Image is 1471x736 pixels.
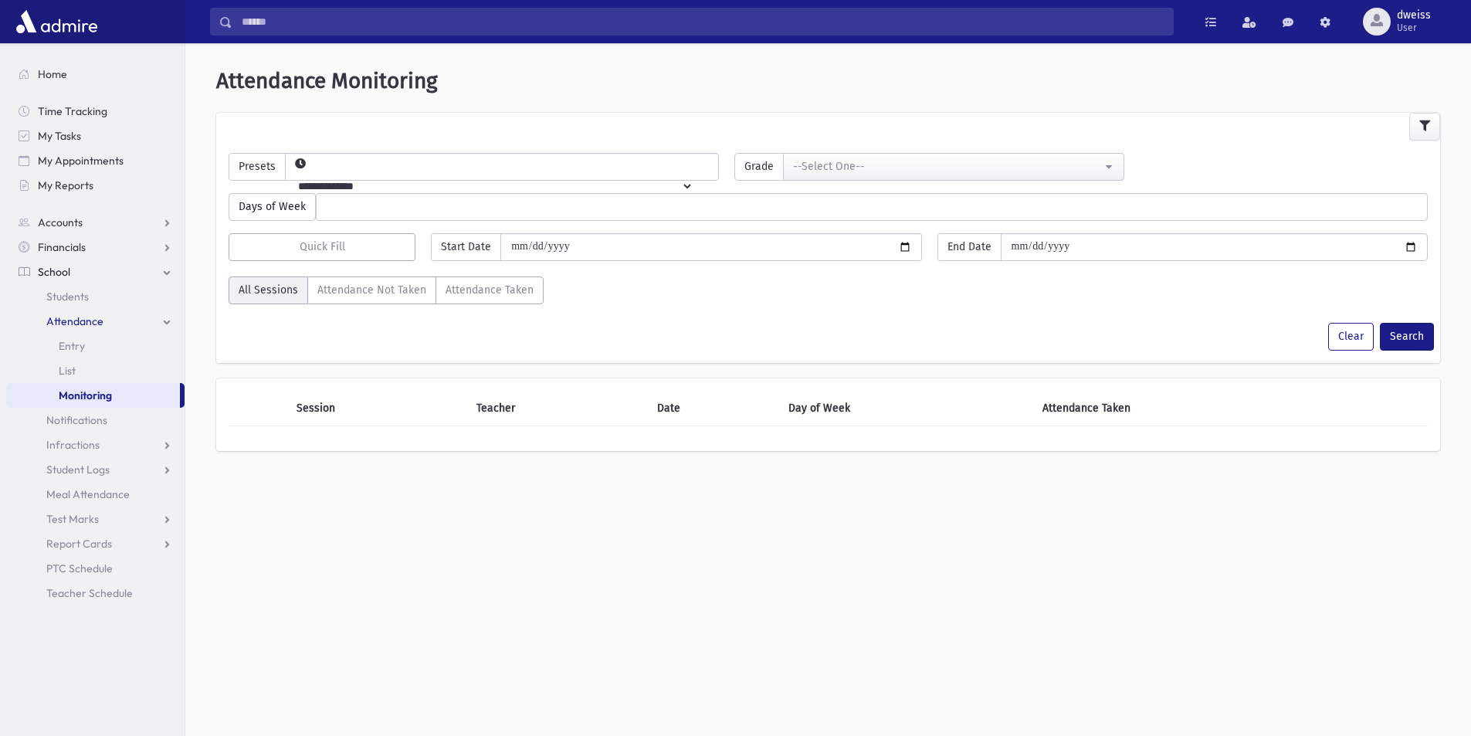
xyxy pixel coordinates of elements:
a: Financials [6,235,185,259]
a: Infractions [6,432,185,457]
a: Student Logs [6,457,185,482]
span: Financials [38,240,86,254]
th: Teacher [467,391,648,426]
a: Time Tracking [6,99,185,124]
a: Notifications [6,408,185,432]
span: Students [46,290,89,304]
button: Clear [1328,323,1374,351]
span: Home [38,67,67,81]
img: AdmirePro [12,6,101,37]
span: Student Logs [46,463,110,477]
span: Grade [734,153,784,181]
a: Home [6,62,185,86]
label: All Sessions [229,276,308,304]
span: Meal Attendance [46,487,130,501]
span: Monitoring [59,388,112,402]
span: Quick Fill [300,240,345,253]
span: School [38,265,70,279]
span: Days of Week [229,193,316,221]
a: My Reports [6,173,185,198]
span: Presets [229,153,286,181]
span: My Tasks [38,129,81,143]
label: Attendance Not Taken [307,276,436,304]
span: dweiss [1397,9,1431,22]
span: My Reports [38,178,93,192]
a: Test Marks [6,507,185,531]
a: Attendance [6,309,185,334]
button: Quick Fill [229,233,415,261]
div: --Select One-- [793,158,1101,175]
a: PTC Schedule [6,556,185,581]
a: My Appointments [6,148,185,173]
th: Attendance Taken [1033,391,1370,426]
a: My Tasks [6,124,185,148]
button: Search [1380,323,1434,351]
label: Attendance Taken [436,276,544,304]
span: User [1397,22,1431,34]
th: Date [648,391,779,426]
span: Teacher Schedule [46,586,133,600]
a: Report Cards [6,531,185,556]
span: End Date [937,233,1002,261]
a: Accounts [6,210,185,235]
span: Infractions [46,438,100,452]
span: PTC Schedule [46,561,113,575]
span: Accounts [38,215,83,229]
a: Teacher Schedule [6,581,185,605]
a: School [6,259,185,284]
a: Students [6,284,185,309]
span: Report Cards [46,537,112,551]
div: AttTaken [229,276,544,310]
a: List [6,358,185,383]
button: --Select One-- [783,153,1124,181]
span: Attendance [46,314,103,328]
th: Session [287,391,468,426]
span: Start Date [431,233,501,261]
a: Meal Attendance [6,482,185,507]
span: List [59,364,76,378]
span: Test Marks [46,512,99,526]
span: Attendance Monitoring [216,68,438,93]
span: Notifications [46,413,107,427]
span: Entry [59,339,85,353]
input: Search [232,8,1173,36]
span: My Appointments [38,154,124,168]
a: Monitoring [6,383,180,408]
a: Entry [6,334,185,358]
th: Day of Week [779,391,1032,426]
span: Time Tracking [38,104,107,118]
